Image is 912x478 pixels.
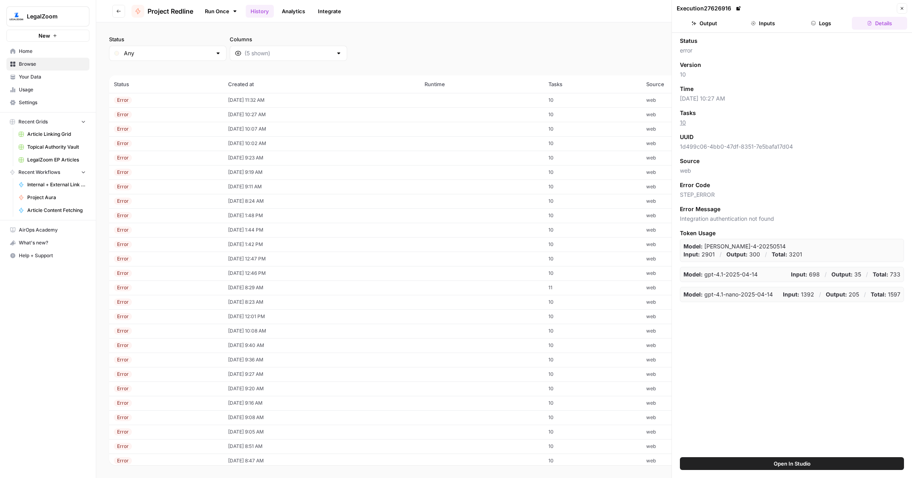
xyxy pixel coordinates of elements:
[27,207,86,214] span: Article Content Fetching
[6,30,89,42] button: New
[7,237,89,249] div: What's new?
[641,381,756,396] td: web
[27,181,86,188] span: Internal + External Link Addition
[114,111,132,118] div: Error
[641,93,756,107] td: web
[680,157,700,165] span: Source
[641,180,756,194] td: web
[683,250,715,258] p: 2901
[277,5,310,18] a: Analytics
[245,49,332,57] input: (5 shown)
[641,454,756,468] td: web
[544,75,641,93] th: Tasks
[6,96,89,109] a: Settings
[544,165,641,180] td: 10
[641,165,756,180] td: web
[27,194,86,201] span: Project Aura
[6,249,89,262] button: Help + Support
[114,428,132,436] div: Error
[114,169,132,176] div: Error
[783,291,799,298] strong: Input:
[864,290,866,298] p: /
[641,237,756,252] td: web
[641,353,756,367] td: web
[19,73,86,81] span: Your Data
[6,6,89,26] button: Workspace: LegalZoom
[114,371,132,378] div: Error
[873,271,888,278] strong: Total:
[223,93,420,107] td: [DATE] 11:32 AM
[794,17,849,30] button: Logs
[772,251,787,258] strong: Total:
[114,298,132,306] div: Error
[6,45,89,58] a: Home
[641,208,756,223] td: web
[19,61,86,68] span: Browse
[223,252,420,266] td: [DATE] 12:47 PM
[680,61,701,69] span: Version
[15,153,89,166] a: LegalZoom EP Articles
[819,290,821,298] p: /
[544,194,641,208] td: 10
[223,122,420,136] td: [DATE] 10:07 AM
[735,17,791,30] button: Inputs
[223,309,420,324] td: [DATE] 12:01 PM
[677,17,732,30] button: Output
[544,180,641,194] td: 10
[313,5,346,18] a: Integrate
[114,97,132,104] div: Error
[223,165,420,180] td: [DATE] 9:19 AM
[720,250,722,258] p: /
[109,35,226,43] label: Status
[544,107,641,122] td: 10
[641,367,756,381] td: web
[223,237,420,252] td: [DATE] 1:42 PM
[765,250,767,258] p: /
[683,270,758,278] p: gpt-4.1-2025-04-14
[27,12,75,20] span: LegalZoom
[680,143,904,151] span: 1d499c06-4bb0-47df-8351-7e5bafa17d04
[223,280,420,295] td: [DATE] 8:29 AM
[114,226,132,234] div: Error
[544,252,641,266] td: 10
[114,443,132,450] div: Error
[544,280,641,295] td: 11
[641,194,756,208] td: web
[680,229,904,237] span: Token Usage
[223,353,420,367] td: [DATE] 9:36 AM
[641,410,756,425] td: web
[683,243,703,250] strong: Model:
[223,381,420,396] td: [DATE] 9:20 AM
[683,291,703,298] strong: Model:
[825,270,827,278] p: /
[680,133,694,141] span: UUID
[223,266,420,280] td: [DATE] 12:46 PM
[38,32,50,40] span: New
[6,58,89,71] a: Browse
[124,49,212,57] input: Any
[27,156,86,163] span: LegalZoom EP Articles
[544,324,641,338] td: 10
[15,141,89,153] a: Topical Authority Vault
[641,107,756,122] td: web
[791,270,820,278] p: 698
[114,399,132,407] div: Error
[641,309,756,324] td: web
[420,75,544,93] th: Runtime
[544,338,641,353] td: 10
[641,295,756,309] td: web
[114,154,132,161] div: Error
[544,295,641,309] td: 10
[544,439,641,454] td: 10
[641,425,756,439] td: web
[866,270,868,278] p: /
[223,75,420,93] th: Created at
[223,396,420,410] td: [DATE] 9:16 AM
[6,71,89,83] a: Your Data
[223,208,420,223] td: [DATE] 1:48 PM
[641,266,756,280] td: web
[223,338,420,353] td: [DATE] 9:40 AM
[19,86,86,93] span: Usage
[19,252,86,259] span: Help + Support
[9,9,24,24] img: LegalZoom Logo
